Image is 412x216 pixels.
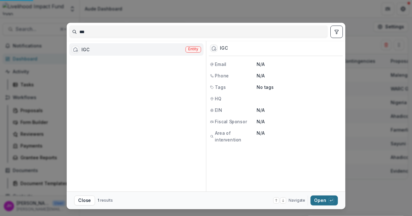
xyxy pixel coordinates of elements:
[311,196,338,205] button: Open
[100,198,113,203] span: results
[257,130,342,136] p: N/A
[257,73,342,79] p: N/A
[257,61,342,67] p: N/A
[257,119,342,125] p: N/A
[215,84,226,90] span: Tags
[289,198,305,203] span: Navigate
[215,119,247,125] span: Fiscal Sponsor
[74,196,95,205] button: Close
[257,107,342,113] p: N/A
[215,130,257,143] span: Area of intervention
[215,73,229,79] span: Phone
[98,198,99,203] span: 1
[220,46,228,51] div: IGC
[330,25,343,38] button: toggle filters
[188,47,198,52] span: Entity
[82,46,89,53] div: IGC
[257,84,274,90] p: No tags
[215,61,226,67] span: Email
[215,96,221,102] span: HQ
[215,107,222,113] span: EIN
